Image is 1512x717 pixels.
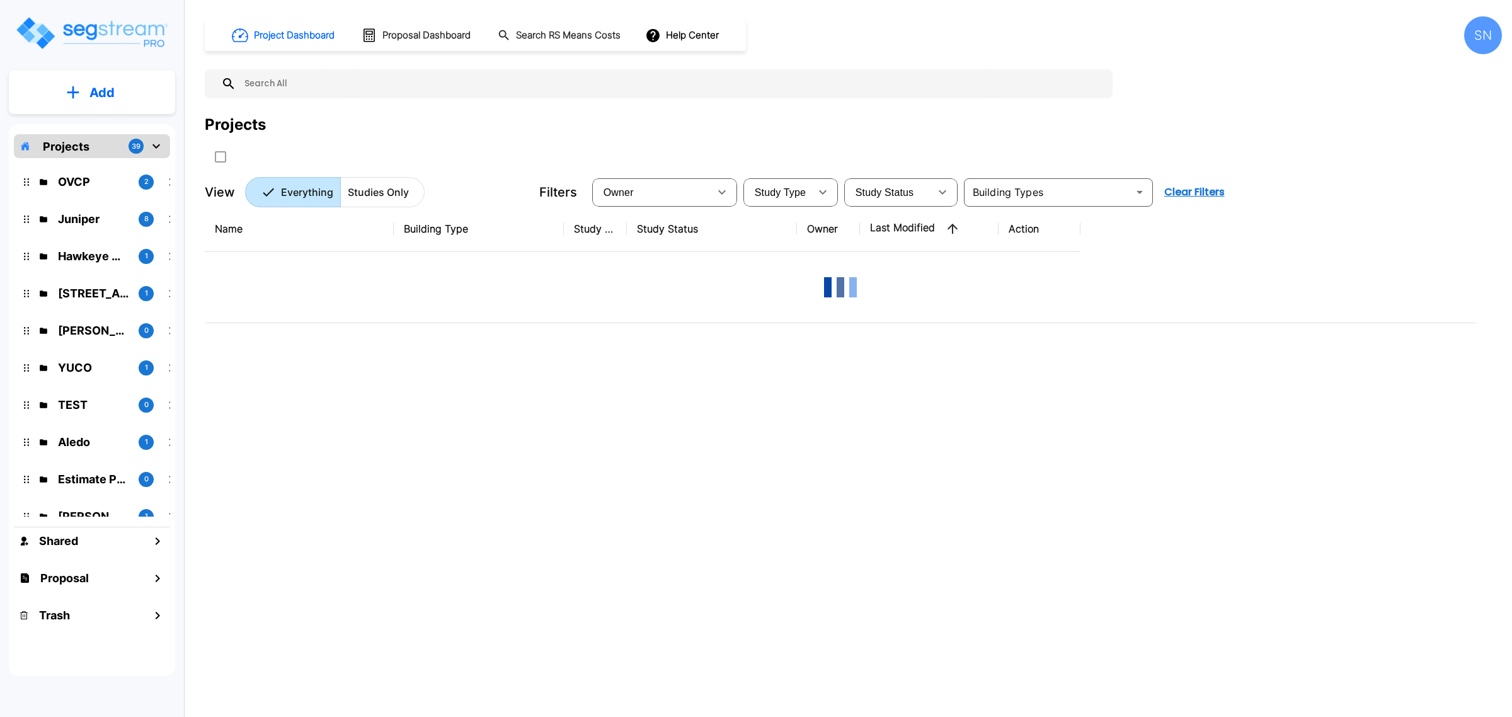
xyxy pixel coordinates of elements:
th: Study Status [627,206,797,252]
button: Project Dashboard [227,21,341,49]
button: SelectAll [208,144,233,169]
p: Hawkeye Medical LLC [58,248,129,265]
button: Proposal Dashboard [357,22,478,49]
p: Aledo [58,433,129,450]
p: Studies Only [348,185,409,200]
p: 0 [144,325,149,336]
p: Estimate Property [58,471,129,488]
button: Studies Only [340,177,425,207]
p: 0 [144,399,149,410]
h1: Search RS Means Costs [516,28,621,43]
p: OVCP [58,173,129,190]
p: 1 [145,288,148,299]
h1: Project Dashboard [254,28,335,43]
div: Select [847,175,930,210]
p: View [205,183,235,202]
p: 1 [145,437,148,447]
p: Filters [539,183,577,202]
p: 1 [145,362,148,373]
h1: Shared [39,532,78,549]
th: Action [999,206,1080,252]
th: Study Type [564,206,627,252]
div: Select [595,175,709,210]
input: Search All [236,69,1106,98]
p: 1 [145,511,148,522]
div: Platform [245,177,425,207]
th: Building Type [394,206,564,252]
img: Loading [815,262,866,313]
button: Clear Filters [1159,180,1230,205]
p: Everything [281,185,333,200]
p: 1 [145,251,148,261]
button: Everything [245,177,341,207]
h1: Proposal [40,570,89,587]
p: Signorelli [58,322,129,339]
img: Logo [14,15,169,51]
div: SN [1464,16,1502,54]
p: Projects [43,138,89,155]
button: Add [9,74,175,111]
th: Name [205,206,394,252]
h1: Trash [39,607,70,624]
th: Owner [797,206,860,252]
p: 8 [144,214,149,224]
button: Help Center [643,23,724,47]
div: Projects [205,113,266,136]
div: Select [746,175,810,210]
th: Last Modified [860,206,999,252]
p: 138 Polecat Lane [58,285,129,302]
span: Study Type [755,187,806,198]
button: Search RS Means Costs [493,23,627,48]
p: Kessler Rental [58,508,129,525]
input: Building Types [968,183,1128,201]
p: TEST [58,396,129,413]
p: 39 [132,141,140,152]
p: 0 [144,474,149,485]
p: YUCO [58,359,129,376]
button: Open [1131,183,1148,201]
p: 2 [144,176,149,187]
p: Add [89,83,115,102]
span: Owner [604,187,634,198]
span: Study Status [856,187,914,198]
h1: Proposal Dashboard [382,28,471,43]
p: Juniper [58,210,129,227]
